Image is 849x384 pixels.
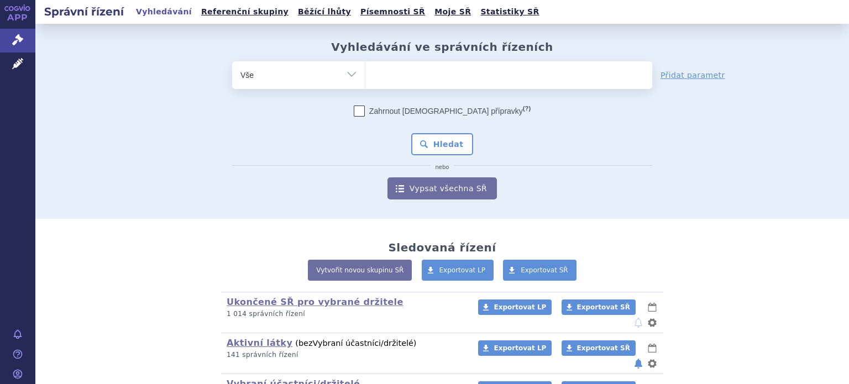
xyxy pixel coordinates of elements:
[422,260,494,281] a: Exportovat LP
[227,297,403,307] a: Ukončené SŘ pro vybrané držitele
[647,301,658,314] button: lhůty
[431,4,474,19] a: Moje SŘ
[477,4,542,19] a: Statistiky SŘ
[388,241,496,254] h2: Sledovaná řízení
[647,316,658,329] button: nastavení
[313,339,413,348] span: Vybraní účastníci/držitelé
[227,338,292,348] a: Aktivní látky
[387,177,497,199] a: Vypsat všechna SŘ
[478,340,552,356] a: Exportovat LP
[357,4,428,19] a: Písemnosti SŘ
[523,105,531,112] abbr: (?)
[647,341,658,355] button: lhůty
[647,357,658,370] button: nastavení
[227,309,464,319] p: 1 014 správních řízení
[295,339,416,348] span: (bez )
[308,260,412,281] a: Vytvořit novou skupinu SŘ
[295,4,354,19] a: Běžící lhůty
[633,357,644,370] button: notifikace
[35,4,133,19] h2: Správní řízení
[577,303,630,311] span: Exportovat SŘ
[503,260,577,281] a: Exportovat SŘ
[227,350,464,360] p: 141 správních řízení
[198,4,292,19] a: Referenční skupiny
[439,266,486,274] span: Exportovat LP
[411,133,474,155] button: Hledat
[633,316,644,329] button: notifikace
[661,70,725,81] a: Přidat parametr
[494,303,546,311] span: Exportovat LP
[478,299,552,315] a: Exportovat LP
[577,344,630,352] span: Exportovat SŘ
[562,340,636,356] a: Exportovat SŘ
[521,266,568,274] span: Exportovat SŘ
[494,344,546,352] span: Exportovat LP
[133,4,195,19] a: Vyhledávání
[430,164,455,171] i: nebo
[562,299,636,315] a: Exportovat SŘ
[354,106,531,117] label: Zahrnout [DEMOGRAPHIC_DATA] přípravky
[331,40,553,54] h2: Vyhledávání ve správních řízeních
